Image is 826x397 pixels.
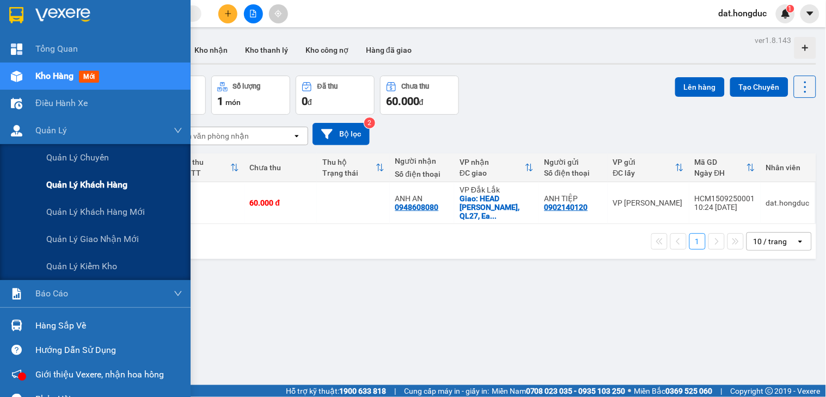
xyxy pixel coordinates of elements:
[395,194,449,203] div: ANH AN
[322,158,376,166] div: Thu hộ
[11,288,22,300] img: solution-icon
[104,9,232,22] div: VP Đắk Lắk
[800,4,819,23] button: caret-down
[35,287,68,300] span: Báo cáo
[526,387,626,395] strong: 0708 023 035 - 0935 103 250
[249,10,257,17] span: file-add
[35,342,182,358] div: Hướng dẫn sử dụng
[544,169,602,177] div: Số điện thoại
[11,345,22,355] span: question-circle
[754,236,787,247] div: 10 / trang
[628,389,632,393] span: ⚪️
[460,185,534,194] div: VP Đắk Lắk
[787,5,794,13] sup: 1
[225,98,241,107] span: món
[292,132,301,140] svg: open
[419,98,424,107] span: đ
[250,199,312,207] div: 60.000 đ
[296,76,375,115] button: Đã thu0đ
[695,194,755,203] div: HCM1509250001
[755,34,792,46] div: ver 1.8.143
[11,44,22,55] img: dashboard-icon
[46,259,117,273] span: Quản lý kiểm kho
[104,35,232,51] div: 0948608080
[35,123,67,137] span: Quản Lý
[104,51,232,108] span: HEAD [PERSON_NAME], QL27, Ea Ktur
[402,83,430,90] div: Chưa thu
[710,7,776,20] span: dat.hongduc
[174,131,249,141] div: Chọn văn phòng nhận
[35,318,182,334] div: Hàng sắp về
[46,151,109,164] span: Quản lý chuyến
[730,77,788,97] button: Tạo Chuyến
[781,9,791,18] img: icon-new-feature
[357,37,420,63] button: Hàng đã giao
[613,169,675,177] div: ĐC lấy
[211,76,290,115] button: Số lượng1món
[11,71,22,82] img: warehouse-icon
[79,71,99,83] span: mới
[250,163,312,172] div: Chưa thu
[181,169,230,177] div: HTTT
[689,153,761,182] th: Toggle SortBy
[608,153,689,182] th: Toggle SortBy
[766,163,810,172] div: Nhân viên
[297,37,357,63] button: Kho công nợ
[46,205,145,219] span: Quản lý khách hàng mới
[404,385,489,397] span: Cung cấp máy in - giấy in:
[317,153,390,182] th: Toggle SortBy
[9,7,23,23] img: logo-vxr
[313,123,370,145] button: Bộ lọc
[613,199,684,207] div: VP [PERSON_NAME]
[11,98,22,109] img: warehouse-icon
[544,158,602,166] div: Người gửi
[35,42,78,55] span: Tổng Quan
[9,48,96,64] div: 0902140120
[695,203,755,212] div: 10:24 [DATE]
[186,37,236,63] button: Kho nhận
[766,387,773,395] span: copyright
[35,71,74,81] span: Kho hàng
[380,76,459,115] button: Chưa thu60.000đ
[269,4,288,23] button: aim
[395,170,449,178] div: Số điện thoại
[181,158,230,166] div: Đã thu
[175,153,244,182] th: Toggle SortBy
[46,178,127,191] span: Quản lý khách hàng
[796,237,805,246] svg: open
[174,289,182,298] span: down
[788,5,792,13] span: 1
[454,153,539,182] th: Toggle SortBy
[302,95,308,108] span: 0
[174,126,182,135] span: down
[11,125,22,137] img: warehouse-icon
[544,203,588,212] div: 0902140120
[695,169,747,177] div: Ngày ĐH
[460,158,525,166] div: VP nhận
[9,35,96,48] div: ANH TIỆP
[218,4,237,23] button: plus
[395,203,439,212] div: 0948608080
[364,117,375,128] sup: 2
[386,95,419,108] span: 60.000
[35,96,88,110] span: Điều hành xe
[104,10,130,22] span: Nhận:
[721,385,723,397] span: |
[224,10,232,17] span: plus
[322,169,376,177] div: Trạng thái
[460,194,534,220] div: Giao: HEAD LAI HƯƠNG, QL27, Ea Ktur
[104,57,119,68] span: TC:
[317,83,338,90] div: Đã thu
[339,387,386,395] strong: 1900 633 818
[460,169,525,177] div: ĐC giao
[233,83,261,90] div: Số lượng
[613,158,675,166] div: VP gửi
[492,385,626,397] span: Miền Nam
[675,77,725,97] button: Lên hàng
[490,212,497,220] span: ...
[11,369,22,380] span: notification
[46,232,139,246] span: Quản lý giao nhận mới
[794,37,816,59] div: Tạo kho hàng mới
[9,9,96,35] div: VP [PERSON_NAME]
[11,320,22,331] img: warehouse-icon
